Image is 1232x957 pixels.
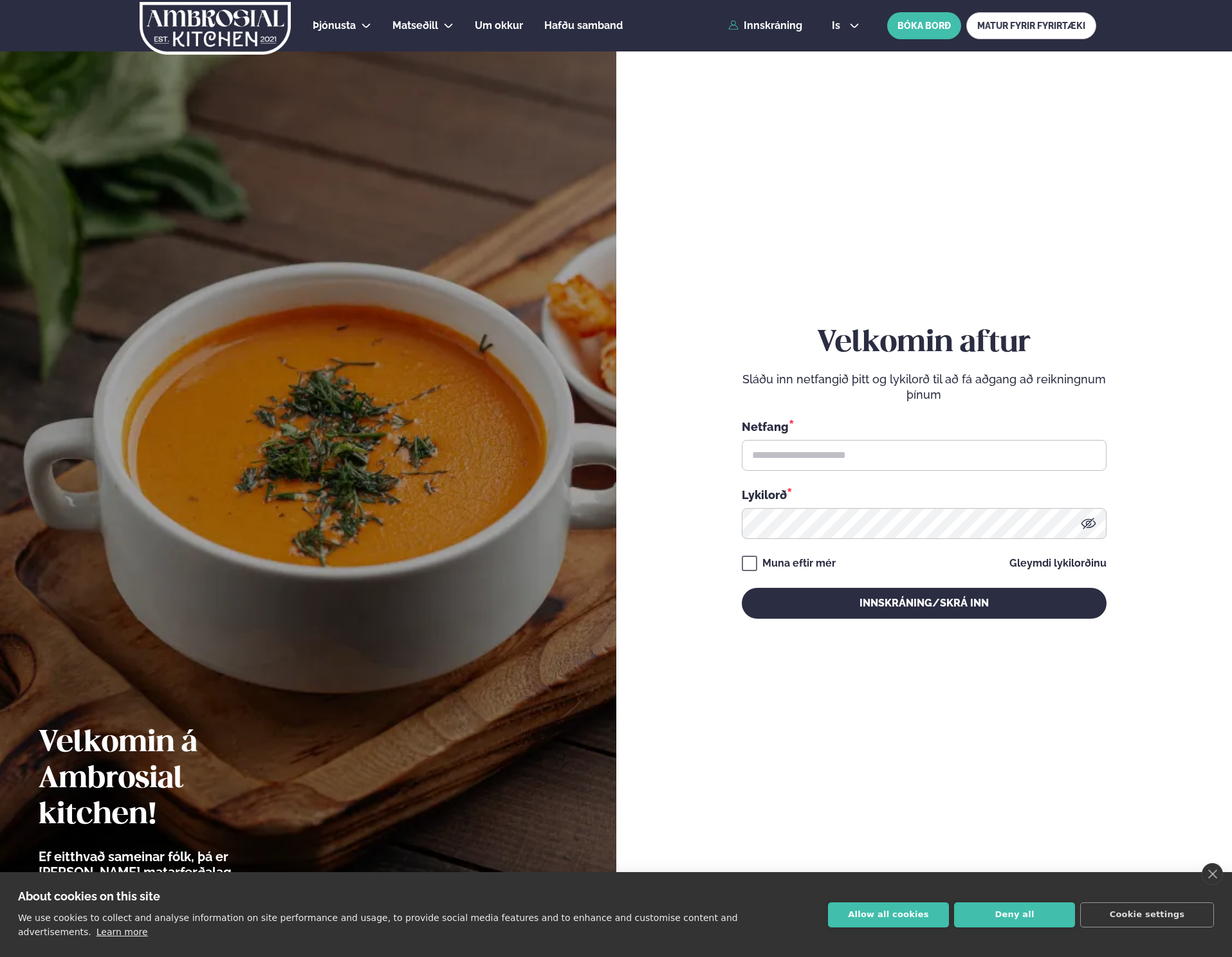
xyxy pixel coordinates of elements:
[742,372,1107,403] p: Sláðu inn netfangið þitt og lykilorð til að fá aðgang að reikningnum þínum
[475,18,523,33] a: Um okkur
[742,588,1107,619] button: Innskráning/Skrá inn
[728,20,802,32] a: Innskráning
[742,325,1107,361] h2: Velkomin aftur
[39,849,306,880] p: Ef eitthvað sameinar fólk, þá er [PERSON_NAME] matarferðalag.
[1009,558,1107,569] a: Gleymdi lykilorðinu
[39,725,306,834] h2: Velkomin á Ambrosial kitchen!
[18,913,738,937] p: We use cookies to collect and analyse information on site performance and usage, to provide socia...
[544,19,623,32] span: Hafðu samband
[544,18,623,33] a: Hafðu samband
[392,18,438,33] a: Matseðill
[742,418,1107,435] div: Netfang
[475,19,523,32] span: Um okkur
[138,2,292,55] img: logo
[1080,902,1214,927] button: Cookie settings
[832,21,844,31] span: is
[97,927,148,937] a: Learn more
[313,19,356,32] span: Þjónusta
[18,889,160,903] strong: About cookies on this site
[966,12,1096,39] a: MATUR FYRIR FYRIRTÆKI
[822,21,870,31] button: is
[742,486,1107,503] div: Lykilorð
[392,19,438,32] span: Matseðill
[1202,863,1223,885] a: close
[887,12,961,39] button: BÓKA BORÐ
[313,18,356,33] a: Þjónusta
[954,902,1075,927] button: Deny all
[828,902,949,927] button: Allow all cookies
